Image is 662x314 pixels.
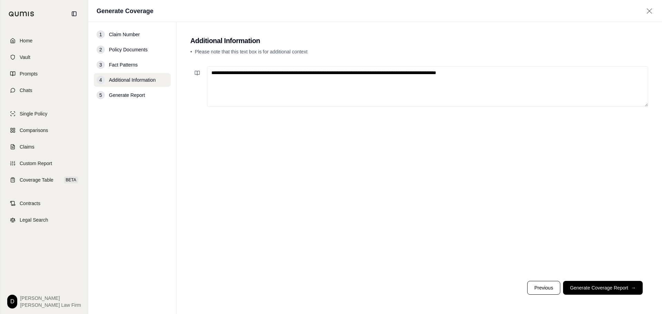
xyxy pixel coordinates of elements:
span: Custom Report [20,160,52,167]
div: D [7,295,17,308]
a: Chats [4,83,84,98]
span: Please note that this text box is for additional context [195,49,308,54]
div: 1 [97,30,105,39]
a: Custom Report [4,156,84,171]
span: Single Policy [20,110,47,117]
span: Fact Patterns [109,61,138,68]
span: BETA [64,176,78,183]
a: Contracts [4,196,84,211]
span: Chats [20,87,32,94]
span: [PERSON_NAME] Law Firm [20,302,81,308]
span: Generate Report [109,92,145,99]
h1: Generate Coverage [97,6,153,16]
span: Claims [20,143,34,150]
a: Single Policy [4,106,84,121]
img: Qumis Logo [9,11,34,17]
span: Coverage Table [20,176,53,183]
span: Policy Documents [109,46,148,53]
a: Claims [4,139,84,154]
a: Vault [4,50,84,65]
div: 5 [97,91,105,99]
div: 3 [97,61,105,69]
div: 2 [97,45,105,54]
span: [PERSON_NAME] [20,295,81,302]
a: Legal Search [4,212,84,227]
a: Coverage TableBETA [4,172,84,188]
span: → [631,284,636,291]
span: Claim Number [109,31,140,38]
span: • [190,49,192,54]
span: Home [20,37,32,44]
span: Legal Search [20,216,48,223]
span: Prompts [20,70,38,77]
h2: Additional Information [190,36,648,45]
a: Home [4,33,84,48]
div: 4 [97,76,105,84]
span: Contracts [20,200,40,207]
button: Previous [527,281,560,295]
span: Additional Information [109,77,156,83]
button: Collapse sidebar [69,8,80,19]
a: Prompts [4,66,84,81]
span: Vault [20,54,30,61]
a: Comparisons [4,123,84,138]
span: Comparisons [20,127,48,134]
button: Generate Coverage Report→ [563,281,643,295]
